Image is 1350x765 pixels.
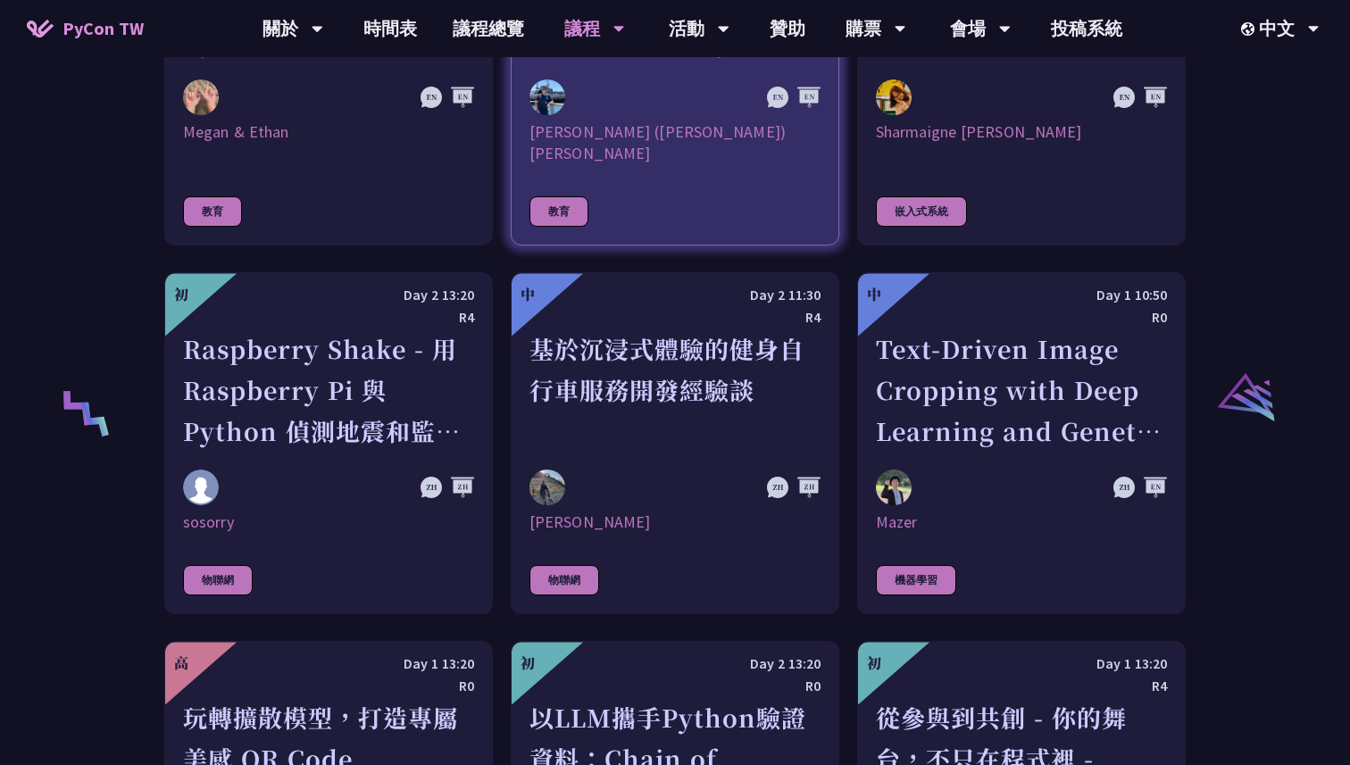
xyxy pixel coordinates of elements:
img: Megan & Ethan [183,79,219,115]
div: 機器學習 [876,565,956,595]
img: Home icon of PyCon TW 2025 [27,20,54,37]
span: PyCon TW [62,15,144,42]
div: [PERSON_NAME] ([PERSON_NAME]) [PERSON_NAME] [529,121,821,164]
div: 初 [521,653,535,674]
div: R0 [183,675,474,697]
div: R0 [876,306,1167,328]
div: Day 2 11:30 [529,284,821,306]
div: Mazer [876,511,1167,533]
div: Text-Driven Image Cropping with Deep Learning and Genetic Algorithm [876,328,1167,452]
img: Mazer [876,470,912,505]
a: 中 Day 1 10:50 R0 Text-Driven Image Cropping with Deep Learning and Genetic Algorithm Mazer Mazer ... [857,272,1186,614]
img: Chieh-Hung (Jeff) Cheng [529,79,565,115]
div: Day 1 13:20 [876,653,1167,675]
a: 中 Day 2 11:30 R4 基於沉浸式體驗的健身自行車服務開發經驗談 Peter [PERSON_NAME] 物聯網 [511,272,839,614]
div: 教育 [183,196,242,227]
div: 基於沉浸式體驗的健身自行車服務開發經驗談 [529,328,821,452]
img: sosorry [183,470,219,505]
a: PyCon TW [9,6,162,51]
div: 中 [521,284,535,305]
div: R4 [529,306,821,328]
div: 中 [867,284,881,305]
div: R0 [529,675,821,697]
div: Raspberry Shake - 用 Raspberry Pi 與 Python 偵測地震和監控地球活動 [183,328,474,452]
div: 高 [174,653,188,674]
div: R4 [876,675,1167,697]
div: 初 [174,284,188,305]
div: Day 2 13:20 [183,284,474,306]
img: Sharmaigne Angelie Mabano [876,79,912,115]
div: Day 1 13:20 [183,653,474,675]
img: Locale Icon [1241,22,1259,36]
div: 教育 [529,196,588,227]
div: 物聯網 [183,565,253,595]
a: 初 Day 2 13:20 R4 Raspberry Shake - 用 Raspberry Pi 與 Python 偵測地震和監控地球活動 sosorry sosorry 物聯網 [164,272,493,614]
div: 初 [867,653,881,674]
div: Day 1 10:50 [876,284,1167,306]
div: sosorry [183,511,474,533]
div: R4 [183,306,474,328]
div: Sharmaigne [PERSON_NAME] [876,121,1167,164]
div: 物聯網 [529,565,599,595]
img: Peter [529,470,565,505]
div: Day 2 13:20 [529,653,821,675]
div: [PERSON_NAME] [529,511,821,533]
div: 嵌入式系統 [876,196,967,227]
div: Megan & Ethan [183,121,474,164]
